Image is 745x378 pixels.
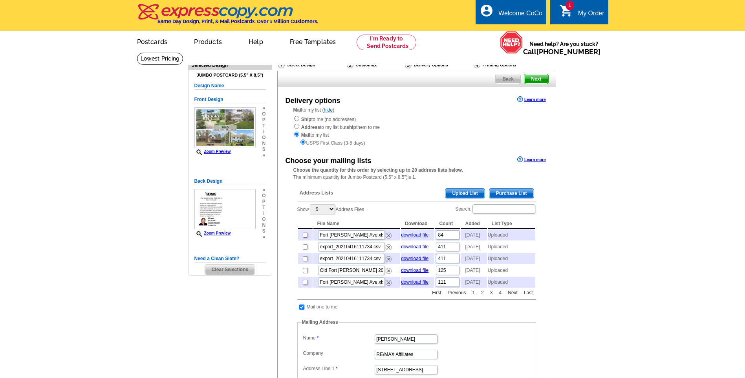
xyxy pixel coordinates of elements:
div: Choose your mailing lists [286,156,372,166]
h5: Need a Clean Slate? [194,255,266,262]
span: Clear Selections [205,265,255,274]
img: delete.png [386,256,392,262]
a: Remove this list [386,255,392,260]
a: Last [522,289,535,296]
div: My Order [578,10,604,21]
div: Printing Options [473,61,543,69]
td: Uploaded [488,253,535,264]
td: [DATE] [461,241,487,252]
a: download file [401,232,428,238]
i: shopping_cart [559,4,573,18]
span: Next [524,74,548,84]
a: Previous [446,289,468,296]
span: Call [523,48,600,56]
a: [PHONE_NUMBER] [536,48,600,56]
a: hide [324,107,333,113]
th: File Name [313,219,401,229]
a: download file [401,244,428,250]
span: n [262,141,265,147]
strong: ship [346,125,356,130]
a: Remove this list [386,278,392,284]
span: o [262,217,265,222]
input: Search: [472,204,535,214]
img: delete.png [386,244,392,250]
img: small-thumb.jpg [194,107,256,148]
div: The minimum quantity for Jumbo Postcard (5.5" x 8.5")is 1. [278,167,556,181]
td: [DATE] [461,253,487,264]
a: Remove this list [386,266,392,272]
div: Selected Design [189,61,272,69]
a: Zoom Preview [194,231,231,235]
span: Address Lists [300,189,333,196]
span: s [262,147,265,152]
img: small-thumb.jpg [194,189,256,229]
div: Customize [346,61,404,69]
span: p [262,117,265,123]
img: delete.png [386,233,392,239]
div: Delivery options [286,95,340,106]
a: Learn more [517,96,545,103]
strong: Mail [301,132,310,138]
a: 2 [479,289,486,296]
a: Help [236,32,276,50]
div: to me (no addresses) to my list but them to me to my list [293,115,540,147]
img: Select Design [278,61,285,68]
div: Select Design [277,61,346,71]
img: delete.png [386,268,392,274]
span: o [262,111,265,117]
h4: Jumbo Postcard (5.5" x 8.5") [194,73,266,78]
a: 1 [470,289,477,296]
span: » [262,105,265,111]
span: Purchase List [489,189,534,198]
label: Name [303,334,374,341]
strong: Choose the quantity for this order by selecting up to 20 address lists below. [293,167,463,173]
a: Learn more [517,156,545,163]
th: Added [461,219,487,229]
div: Delivery Options [404,61,473,71]
h5: Front Design [194,96,266,103]
span: o [262,135,265,141]
img: Printing Options & Summary [474,61,480,68]
th: Count [435,219,460,229]
a: Next [506,289,520,296]
select: ShowAddress Files [310,204,335,214]
i: account_circle [480,4,494,18]
td: Uploaded [488,229,535,240]
iframe: LiveChat chat widget [635,353,745,378]
span: n [262,222,265,228]
img: Customize [347,61,353,68]
h5: Back Design [194,178,266,185]
a: download file [401,256,428,261]
div: USPS First Class (3-5 days) [293,139,540,147]
label: Show Address Files [297,204,364,215]
h4: Same Day Design, Print, & Mail Postcards. Over 1 Million Customers. [157,18,318,24]
span: p [262,199,265,205]
span: i [262,211,265,217]
strong: Mail [293,107,302,113]
a: 4 [497,289,503,296]
a: First [430,289,443,296]
th: List Type [488,219,535,229]
a: Remove this list [386,243,392,248]
img: help [500,31,523,54]
span: t [262,123,265,129]
span: o [262,193,265,199]
td: [DATE] [461,277,487,288]
td: [DATE] [461,265,487,276]
th: Download [401,219,434,229]
span: Back [496,74,520,84]
span: i [262,129,265,135]
a: Free Templates [277,32,349,50]
span: t [262,205,265,211]
td: Mail one to me [306,303,338,311]
span: » [262,234,265,240]
strong: Ship [301,117,311,122]
a: Back [495,74,521,84]
img: Delivery Options [405,61,412,68]
span: Need help? Are you stuck? [523,40,604,56]
div: Welcome CoCo [498,10,542,21]
td: [DATE] [461,229,487,240]
label: Address Line 1 [303,365,374,372]
a: download file [401,279,428,285]
td: Uploaded [488,241,535,252]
